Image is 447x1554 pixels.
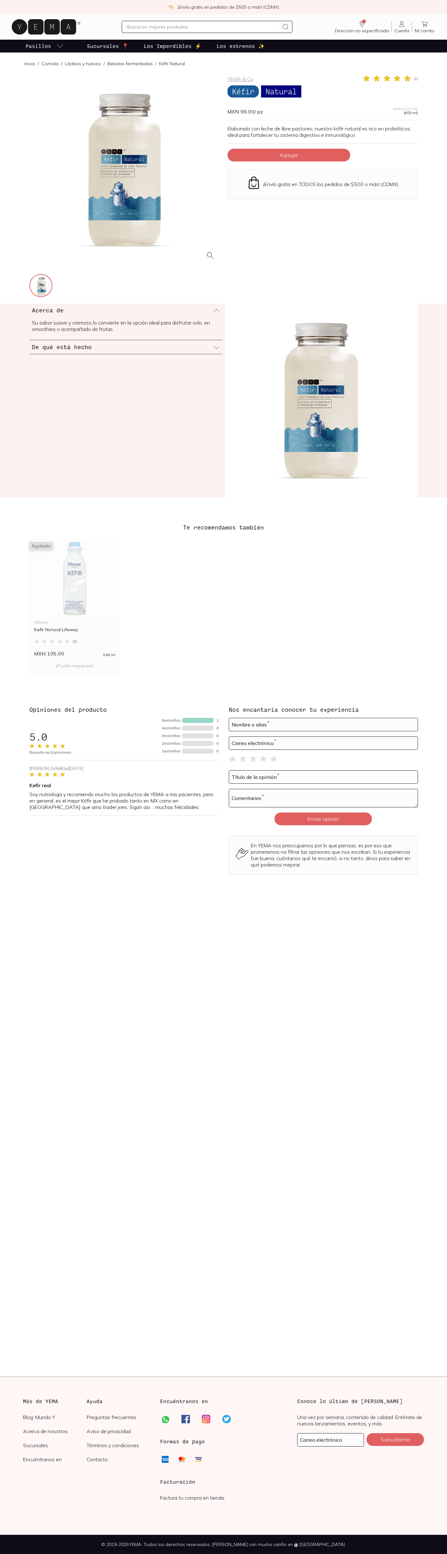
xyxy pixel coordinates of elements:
[29,705,219,714] h3: Opiniones del producto
[87,1428,150,1434] a: Aviso de privacidad
[162,749,181,753] div: 1 estrellas
[216,749,219,753] div: 0
[227,76,253,82] a: YEMA & Co
[159,60,185,67] p: Kéfir Natural
[332,20,391,34] a: Dirección no especificada
[23,1414,87,1420] a: Blog: Mundo Y
[280,152,298,158] span: Agregar
[274,812,372,825] button: Enviar opinión
[34,659,116,672] p: ¡Pronto regresaré!
[297,1433,364,1446] input: mimail@gmail.com
[217,42,265,50] p: Los estrenos ✨
[87,1414,150,1420] a: Preguntas frecuentes
[23,1397,87,1405] h3: Más de YEMA
[23,1456,87,1463] a: Encuéntranos en
[86,40,130,52] a: Sucursales 📍
[29,730,47,742] span: 5.0
[87,1397,150,1405] h3: Ayuda
[25,61,35,67] a: Inicio
[29,750,71,755] span: Basado en 1 opiniones
[26,42,51,50] p: Pasillos
[103,653,115,657] span: 946 ml
[160,1495,224,1501] a: Factura tu compra en tienda
[404,111,418,115] span: (800 ml)
[24,40,65,52] a: pasillo-todos-link
[29,791,219,810] p: Soy nutriologa y recomiendo mucho los productos de YEMA a mis pacientes, pero en general, es el m...
[160,1397,208,1405] h3: Encuéntranos en
[32,306,64,314] h3: Acerca de
[30,275,53,298] img: 253_9b16be57-ae33-4012-8d6a-b48834441919=fwebp-q70-w256
[29,523,418,531] h3: Te recomendamos también
[212,1542,346,1547] span: [PERSON_NAME] con mucho cariño en [GEOGRAPHIC_DATA].
[227,125,418,138] p: Elaborado con leche de libre pastoreo, nuestro kéfir natural es rico en probióticos, ideal para f...
[366,1433,424,1446] button: Subscribirme
[107,61,153,67] a: Bebidas fermentadas
[87,1442,150,1448] a: Términos y condiciones
[412,20,437,34] a: Mi carrito
[168,4,174,10] img: check
[335,28,389,34] span: Dirección no especificada
[162,718,181,722] div: 5 estrellas
[34,620,116,624] div: Lifeway
[227,108,263,115] span: MXN 99.00 / pz
[101,60,107,67] span: /
[144,42,201,50] p: Los Imperdibles ⚡️
[29,542,53,550] span: Agotado
[160,1478,287,1486] h3: Facturación
[35,60,42,67] span: /
[415,28,434,34] span: Mi carrito
[32,319,220,332] p: Su sabor suave y cremoso lo convierte en la opción ideal para disfrutar solo, en smoothies o acom...
[247,176,261,190] img: Envío
[229,705,418,714] h3: Nos encantaría conocer tu experiencia
[216,742,219,745] div: 0
[162,734,181,738] div: 3 estrellas
[297,1397,424,1405] h3: Conoce lo último de [PERSON_NAME]
[178,4,279,10] p: ¡Envío gratis en pedidos de $500 o más! (CDMX)
[29,539,121,657] a: Kefir Natural Lifeway 946mlAgotadoLifewayKefir Natural Lifeway(0)MXN 105.00946 ml
[216,734,219,738] div: 0
[414,77,418,81] span: ( 1 )
[32,343,92,351] h3: De qué está hecho
[42,61,58,67] a: Comida
[261,85,301,98] span: Natural
[34,627,116,638] div: Kefir Natural Lifeway
[160,1438,205,1445] h3: Formas de pago
[29,782,219,789] h4: Kefir real
[87,1456,150,1463] a: Contacto
[216,718,219,722] div: 1
[73,640,77,643] span: ( 0 )
[251,842,411,868] p: En YEMA nos preocupamos por lo que piensas, es por eso que prometemos no filtrar las opiniones qu...
[227,149,350,161] button: Agregar
[29,539,121,618] img: Kefir Natural Lifeway 946ml
[58,60,65,67] span: /
[227,85,259,98] span: Kéfir
[263,181,398,187] p: ¡Envío gratis en TODOS los pedidos de $500 o más! (CDMX)
[87,42,128,50] p: Sucursales 📍
[393,107,418,111] span: MXN 0.12 / ml
[29,765,84,771] div: [PERSON_NAME] el [DATE]
[127,23,279,31] input: Busca los mejores productos
[297,1414,424,1427] p: Una vez por semana, contenido de calidad. Entérate de nuevos lanzamientos, eventos, y más.
[216,726,219,730] div: 0
[225,303,418,498] img: Kéfir Natural de Libre Pastoreo
[23,1428,87,1434] a: Acerca de nosotros
[143,40,203,52] a: Los Imperdibles ⚡️
[34,650,64,657] span: MXN 105.00
[23,1442,87,1448] a: Sucursales
[162,726,181,730] div: 4 estrellas
[162,742,181,745] div: 2 estrellas
[215,40,266,52] a: Los estrenos ✨
[153,60,159,67] span: /
[392,20,412,34] a: Cuenta
[394,28,409,34] span: Cuenta
[65,61,101,67] a: Lácteos y huevos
